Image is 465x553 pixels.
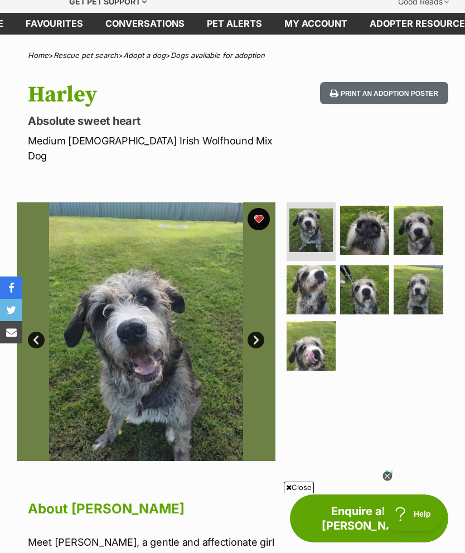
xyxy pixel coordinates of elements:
a: Prev [28,332,45,348]
p: Absolute sweet heart [28,113,287,129]
a: Favourites [14,13,94,35]
img: Photo of Harley [17,202,275,461]
img: Photo of Harley [394,265,443,314]
a: Next [248,332,264,348]
a: conversations [94,13,196,35]
a: Adopt a dog [123,51,166,60]
img: Photo of Harley [287,265,336,314]
img: Photo of Harley [340,265,389,314]
a: My account [273,13,359,35]
a: Rescue pet search [54,51,118,60]
img: Photo of Harley [394,206,443,255]
img: Photo of Harley [289,208,333,252]
button: favourite [248,208,270,230]
h2: About [PERSON_NAME] [28,497,275,521]
p: Medium [DEMOGRAPHIC_DATA] Irish Wolfhound Mix Dog [28,133,287,163]
img: Photo of Harley [287,321,336,370]
button: Print an adoption poster [320,82,448,105]
iframe: Advertisement [30,497,435,547]
a: Pet alerts [196,13,273,35]
a: Home [28,51,49,60]
h1: Harley [28,82,287,108]
a: Dogs available for adoption [171,51,265,60]
img: Photo of Harley [340,206,389,255]
iframe: Help Scout Beacon - Open [384,497,443,531]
